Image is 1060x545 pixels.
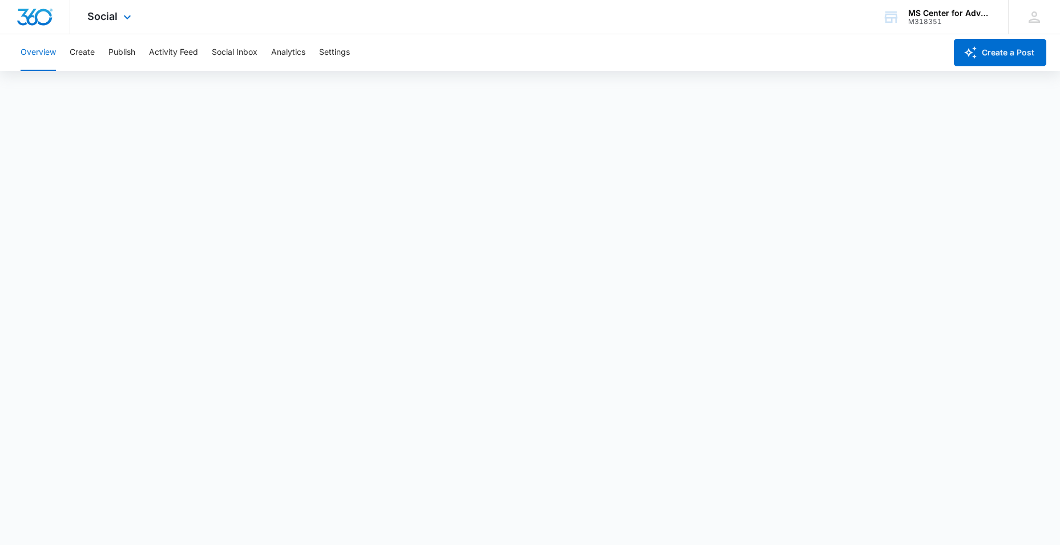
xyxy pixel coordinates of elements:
button: Analytics [271,34,305,71]
div: account id [908,18,992,26]
button: Create [70,34,95,71]
button: Create a Post [954,39,1046,66]
button: Settings [319,34,350,71]
span: Social [87,10,118,22]
button: Overview [21,34,56,71]
button: Activity Feed [149,34,198,71]
button: Publish [108,34,135,71]
button: Social Inbox [212,34,257,71]
div: account name [908,9,992,18]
